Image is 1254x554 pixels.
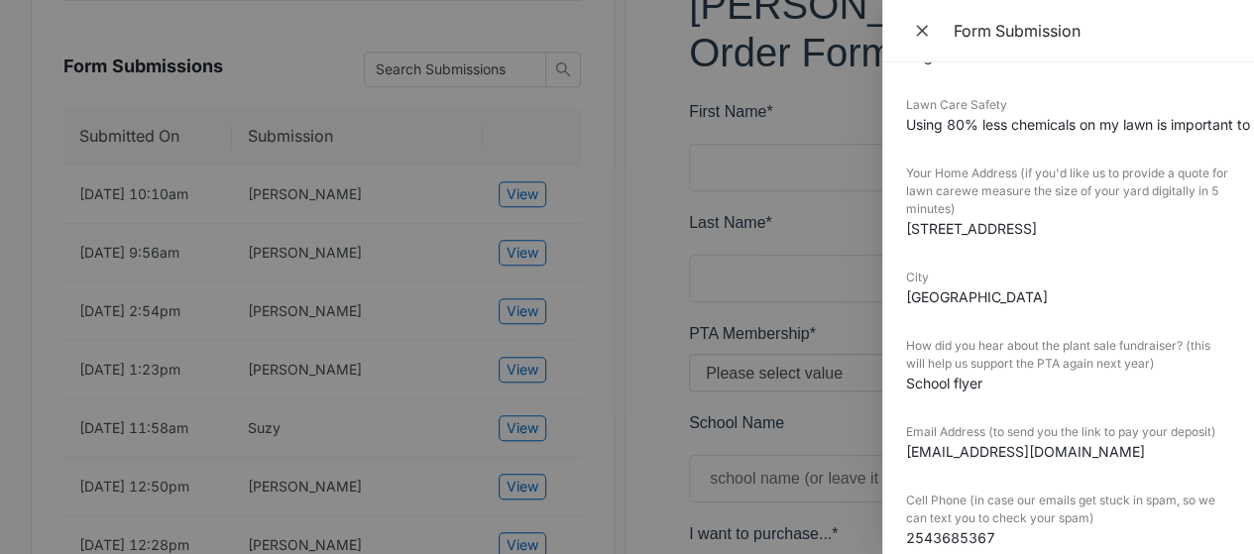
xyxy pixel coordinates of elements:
dt: Email Address (to send you the link to pay your deposit) [906,423,1230,441]
dd: Using 80% less chemicals on my lawn is important to me.....for kids, pets, and wildlife. [906,114,1230,135]
dd: [STREET_ADDRESS] [906,218,1230,239]
dd: School flyer [906,373,1230,393]
dt: Cell Phone (in case our emails get stuck in spam, so we can text you to check your spam) [906,492,1230,527]
button: Close [906,16,942,46]
dt: How did you hear about the plant sale fundraiser? (this will help us support the PTA again next y... [906,337,1230,373]
dt: City [906,269,1230,286]
dd: [EMAIL_ADDRESS][DOMAIN_NAME] [906,441,1230,462]
dd: 2543685367 [906,527,1230,548]
div: Form Submission [954,20,1230,42]
span: Close [912,17,936,45]
dt: Your Home Address (if you'd like us to provide a quote for lawn carewe measure the size of your y... [906,165,1230,218]
dd: [GEOGRAPHIC_DATA] [906,286,1230,307]
dt: Lawn Care Safety [906,96,1230,114]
